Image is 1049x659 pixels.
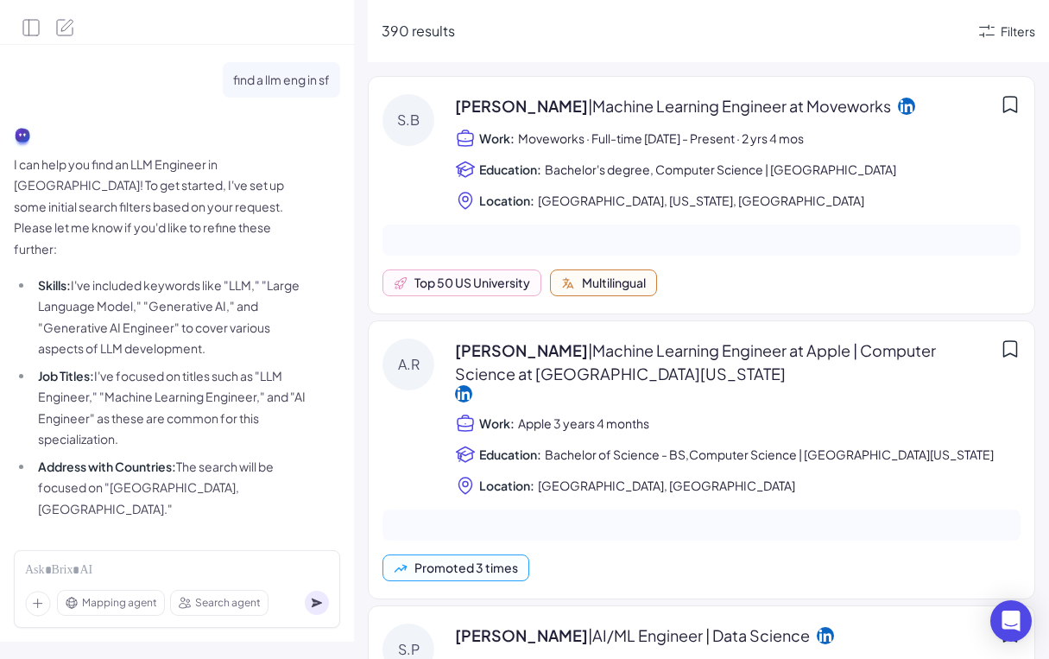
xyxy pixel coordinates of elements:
span: [GEOGRAPHIC_DATA], [US_STATE], [GEOGRAPHIC_DATA] [538,190,864,211]
p: find a llm eng in sf [233,69,330,91]
span: Education: [479,446,541,463]
span: [PERSON_NAME] [455,339,993,385]
span: Mapping agent [82,595,157,611]
strong: Skills: [38,277,71,293]
div: Promoted 3 times [414,559,518,577]
span: Search agent [195,595,261,611]
li: I've included keywords like "LLM," "Large Language Model," "Generative AI," and "Generative AI En... [34,275,307,359]
div: A.R [382,339,434,390]
span: Location: [479,192,534,209]
div: Filters [1001,22,1035,41]
span: [PERSON_NAME] [455,624,810,647]
span: Bachelor's degree, Computer Science | [GEOGRAPHIC_DATA] [545,159,896,180]
span: | Machine Learning Engineer at Apple | Computer Science at [GEOGRAPHIC_DATA][US_STATE] [455,340,936,383]
span: | Machine Learning Engineer at Moveworks [588,96,891,116]
span: | AI/ML Engineer | Data Science [588,625,810,645]
div: S.B [382,94,434,146]
li: I've focused on titles such as "LLM Engineer," "Machine Learning Engineer," and "AI Engineer" as ... [34,365,307,450]
li: The search will be focused on "[GEOGRAPHIC_DATA], [GEOGRAPHIC_DATA]." [34,456,307,520]
span: Work: [479,415,515,432]
strong: Address with Countries: [38,459,176,474]
span: Bachelor of Science - BS,Computer Science | [GEOGRAPHIC_DATA][US_STATE] [545,444,994,465]
span: Moveworks · Full-time [DATE] - Present · 2 yrs 4 mos [518,128,804,149]
div: Top 50 US University [414,274,530,292]
div: Open Intercom Messenger [990,600,1032,642]
span: Apple 3 years 4 months [518,413,649,434]
strong: Job Titles: [38,368,94,383]
span: Location: [479,477,534,494]
p: I can help you find an LLM Engineer in [GEOGRAPHIC_DATA]! To get started, I've set up some initia... [14,154,307,260]
div: Multilingual [582,274,646,292]
button: New Search [55,17,76,38]
span: Work: [479,130,515,147]
span: Education: [479,161,541,178]
span: [GEOGRAPHIC_DATA], [GEOGRAPHIC_DATA] [538,475,795,496]
button: Open Side Panel [21,17,41,38]
span: 390 results [382,22,455,40]
span: [PERSON_NAME] [455,94,891,117]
